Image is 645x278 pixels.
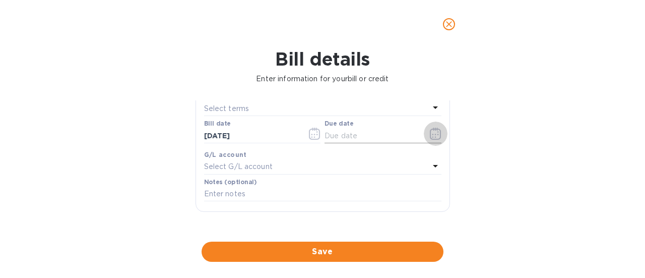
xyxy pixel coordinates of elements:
[8,74,637,84] p: Enter information for your bill or credit
[325,121,353,127] label: Due date
[204,128,299,143] input: Select date
[437,12,461,36] button: close
[8,48,637,70] h1: Bill details
[325,128,420,143] input: Due date
[200,224,446,234] p: Bill image
[204,161,273,172] p: Select G/L account
[204,179,257,185] label: Notes (optional)
[204,151,247,158] b: G/L account
[204,187,441,202] input: Enter notes
[204,103,249,114] p: Select terms
[204,121,231,127] label: Bill date
[202,242,443,262] button: Save
[210,246,435,258] span: Save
